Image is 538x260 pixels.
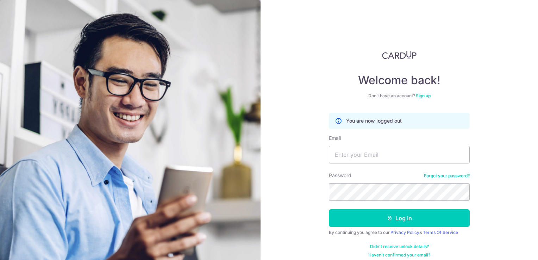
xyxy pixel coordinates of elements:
[416,93,431,98] a: Sign up
[390,230,419,235] a: Privacy Policy
[382,51,417,59] img: CardUp Logo
[329,209,470,227] button: Log in
[346,117,402,124] p: You are now logged out
[329,135,341,142] label: Email
[329,73,470,87] h4: Welcome back!
[370,244,429,249] a: Didn't receive unlock details?
[329,172,351,179] label: Password
[424,173,470,179] a: Forgot your password?
[329,146,470,163] input: Enter your Email
[368,252,430,258] a: Haven't confirmed your email?
[329,93,470,99] div: Don’t have an account?
[423,230,458,235] a: Terms Of Service
[329,230,470,235] div: By continuing you agree to our &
